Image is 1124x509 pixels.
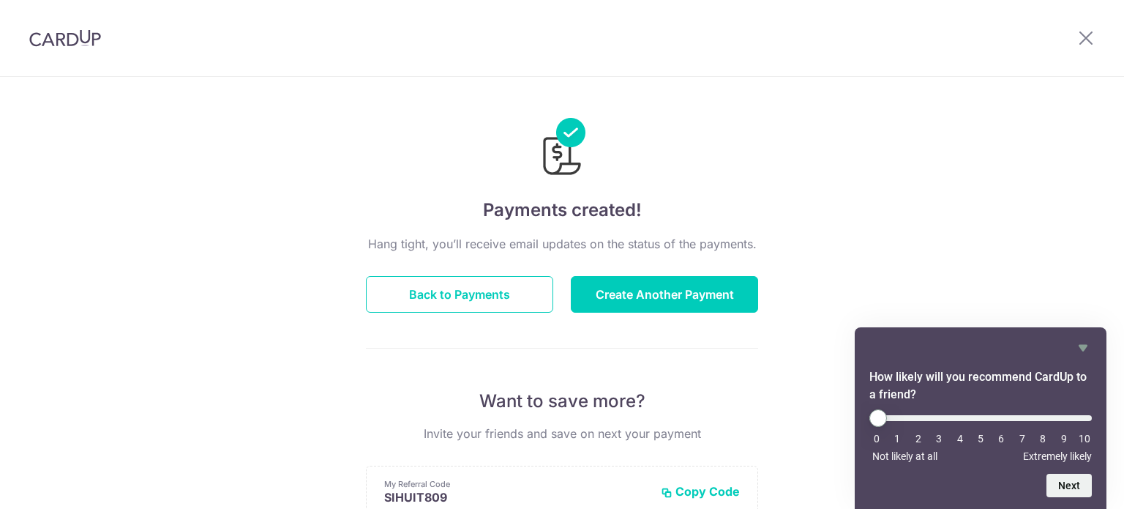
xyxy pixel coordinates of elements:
li: 9 [1057,433,1071,445]
h4: Payments created! [366,197,758,223]
p: My Referral Code [384,478,649,490]
img: CardUp [29,29,101,47]
button: Hide survey [1074,339,1092,357]
p: Hang tight, you’ll receive email updates on the status of the payments. [366,235,758,253]
img: Payments [539,118,585,179]
span: Not likely at all [872,450,937,462]
li: 6 [994,433,1008,445]
li: 4 [953,433,967,445]
li: 5 [973,433,988,445]
p: SIHUIT809 [384,490,649,505]
h2: How likely will you recommend CardUp to a friend? Select an option from 0 to 10, with 0 being Not... [869,368,1092,404]
button: Copy Code [661,484,740,499]
li: 3 [932,433,946,445]
span: Extremely likely [1023,450,1092,462]
p: Invite your friends and save on next your payment [366,425,758,442]
li: 1 [890,433,904,445]
button: Create Another Payment [571,276,758,313]
div: How likely will you recommend CardUp to a friend? Select an option from 0 to 10, with 0 being Not... [869,409,1092,462]
button: Next question [1046,474,1092,497]
p: Want to save more? [366,390,758,413]
li: 10 [1077,433,1092,445]
div: How likely will you recommend CardUp to a friend? Select an option from 0 to 10, with 0 being Not... [869,339,1092,497]
li: 0 [869,433,884,445]
li: 2 [911,433,926,445]
li: 7 [1015,433,1030,445]
li: 8 [1035,433,1050,445]
button: Back to Payments [366,276,553,313]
